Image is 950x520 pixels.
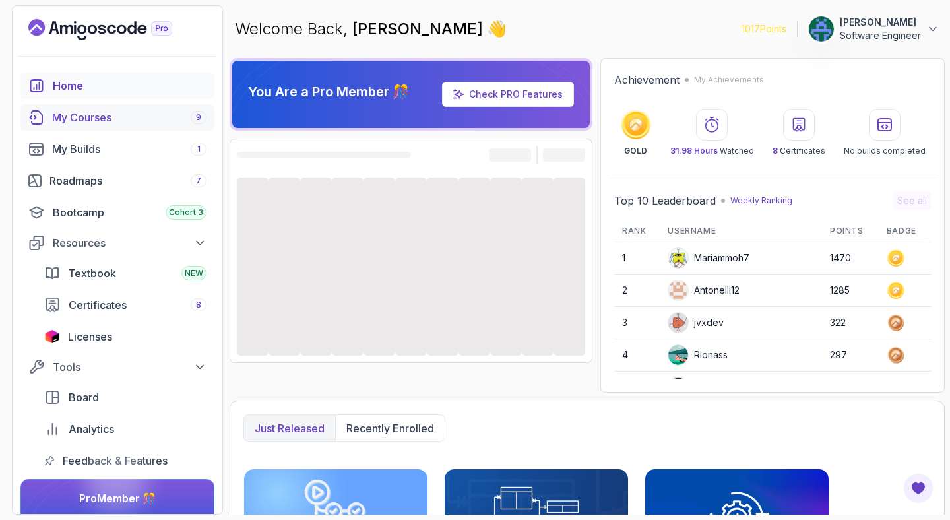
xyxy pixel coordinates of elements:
button: See all [893,191,931,210]
p: Software Engineer [840,29,921,42]
p: Watched [670,146,754,156]
a: analytics [36,416,214,442]
a: textbook [36,260,214,286]
td: 5 [614,372,660,404]
a: courses [20,104,214,131]
a: home [20,73,214,99]
h2: Top 10 Leaderboard [614,193,716,209]
div: jvxdev [668,312,724,333]
button: Open Feedback Button [902,472,934,504]
td: 1285 [822,275,879,307]
p: GOLD [624,146,647,156]
span: NEW [185,268,203,278]
div: My Courses [52,110,206,125]
span: 31.98 Hours [670,146,718,156]
td: 1 [614,242,660,275]
p: No builds completed [844,146,926,156]
td: 297 [822,339,879,372]
p: Welcome Back, [235,18,507,40]
img: user profile image [668,280,688,300]
a: board [36,384,214,410]
img: user profile image [668,345,688,365]
span: 8 [196,300,201,310]
td: 1470 [822,242,879,275]
div: Roadmaps [49,173,206,189]
div: Bootcamp [53,205,206,220]
td: 3 [614,307,660,339]
button: Tools [20,355,214,379]
a: certificates [36,292,214,318]
div: Rionass [668,344,728,366]
div: loftyeagle5a591 [668,377,763,398]
img: default monster avatar [668,313,688,333]
span: Cohort 3 [169,207,203,218]
button: Resources [20,231,214,255]
div: Tools [53,359,206,375]
span: Analytics [69,421,114,437]
img: default monster avatar [668,248,688,268]
div: Home [53,78,206,94]
td: 188 [822,372,879,404]
a: Landing page [28,19,203,40]
p: Weekly Ranking [730,195,792,206]
th: Points [822,220,879,242]
span: 1 [197,144,201,154]
span: Certificates [69,297,127,313]
th: Badge [879,220,931,242]
a: feedback [36,447,214,474]
p: My Achievements [694,75,764,85]
div: My Builds [52,141,206,157]
p: 1017 Points [742,22,786,36]
img: user profile image [668,377,688,397]
p: [PERSON_NAME] [840,16,921,29]
button: user profile image[PERSON_NAME]Software Engineer [808,16,939,42]
a: bootcamp [20,199,214,226]
span: 8 [773,146,778,156]
p: Certificates [773,146,825,156]
td: 2 [614,275,660,307]
div: Antonelli12 [668,280,740,301]
p: Recently enrolled [346,420,434,436]
th: Rank [614,220,660,242]
span: Board [69,389,99,405]
td: 4 [614,339,660,372]
span: 7 [196,176,201,186]
img: user profile image [809,16,834,42]
a: licenses [36,323,214,350]
p: You Are a Pro Member 🎊 [248,82,409,101]
span: 👋 [487,18,507,40]
span: Textbook [68,265,116,281]
span: Feedback & Features [63,453,168,469]
a: Check PRO Features [442,82,574,107]
span: Licenses [68,329,112,344]
a: builds [20,136,214,162]
td: 322 [822,307,879,339]
a: roadmaps [20,168,214,194]
img: jetbrains icon [44,330,60,343]
div: Resources [53,235,206,251]
p: Just released [255,420,325,436]
h2: Achievement [614,72,680,88]
a: Check PRO Features [469,88,563,100]
th: Username [660,220,822,242]
span: [PERSON_NAME] [352,19,487,38]
button: Recently enrolled [335,415,445,441]
div: Mariammoh7 [668,247,749,269]
button: Just released [244,415,335,441]
span: 9 [196,112,201,123]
